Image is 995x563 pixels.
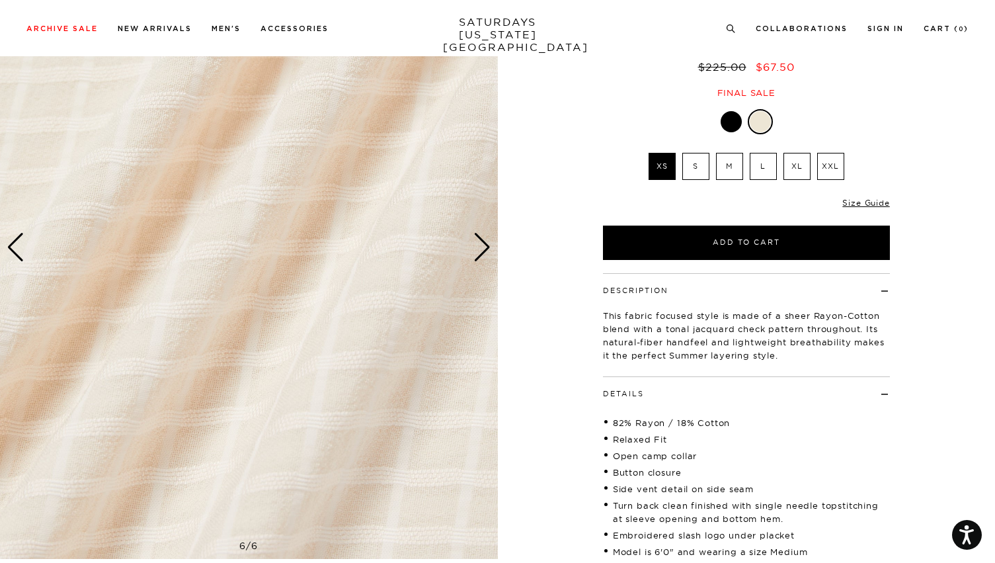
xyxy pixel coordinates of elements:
li: 82% Rayon / 18% Cotton [603,416,890,429]
span: 6 [251,540,258,552]
label: XL [783,153,811,180]
a: Archive Sale [26,25,98,32]
label: XS [649,153,676,180]
span: $67.50 [756,60,795,73]
a: Size Guide [842,198,889,208]
li: Embroidered slash logo under placket [603,529,890,542]
button: Add to Cart [603,226,890,260]
p: This fabric focused style is made of a sheer Rayon-Cotton blend with a tonal jacquard check patte... [603,309,890,362]
a: Sign In [867,25,904,32]
a: Cart (0) [924,25,969,32]
label: L [750,153,777,180]
div: Final sale [601,87,892,99]
li: Side vent detail on side seam [603,482,890,496]
a: Men's [212,25,241,32]
a: Accessories [260,25,329,32]
a: New Arrivals [118,25,192,32]
li: Turn back clean finished with single needle topstitching at sleeve opening and bottom hem. [603,499,890,525]
li: Model is 6'0" and wearing a size Medium [603,545,890,558]
span: 6 [239,540,246,552]
li: Relaxed Fit [603,433,890,446]
a: Collaborations [756,25,848,32]
div: Next slide [473,233,491,262]
del: $225.00 [698,60,752,73]
label: XXL [817,153,844,180]
label: M [716,153,743,180]
li: Button closure [603,466,890,479]
small: 0 [959,26,964,32]
li: Open camp collar [603,449,890,462]
label: S [682,153,709,180]
button: Description [603,287,668,294]
button: Details [603,390,644,398]
a: SATURDAYS[US_STATE][GEOGRAPHIC_DATA] [443,16,552,54]
div: Previous slide [7,233,24,262]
